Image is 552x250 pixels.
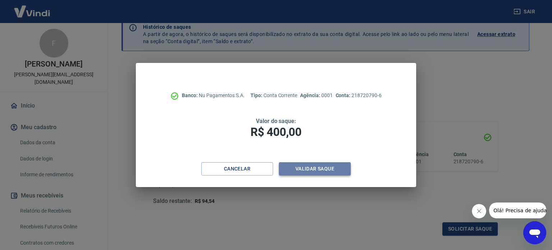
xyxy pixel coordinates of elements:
[250,92,297,99] p: Conta Corrente
[182,92,199,98] span: Banco:
[472,204,486,218] iframe: Fechar mensagem
[489,203,546,218] iframe: Mensagem da empresa
[250,125,302,139] span: R$ 400,00
[300,92,332,99] p: 0001
[300,92,321,98] span: Agência:
[336,92,382,99] p: 218720790-6
[201,162,273,176] button: Cancelar
[256,118,296,124] span: Valor do saque:
[250,92,263,98] span: Tipo:
[336,92,352,98] span: Conta:
[182,92,245,99] p: Nu Pagamentos S.A.
[523,221,546,244] iframe: Botão para abrir a janela de mensagens
[279,162,351,176] button: Validar saque
[4,5,60,11] span: Olá! Precisa de ajuda?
